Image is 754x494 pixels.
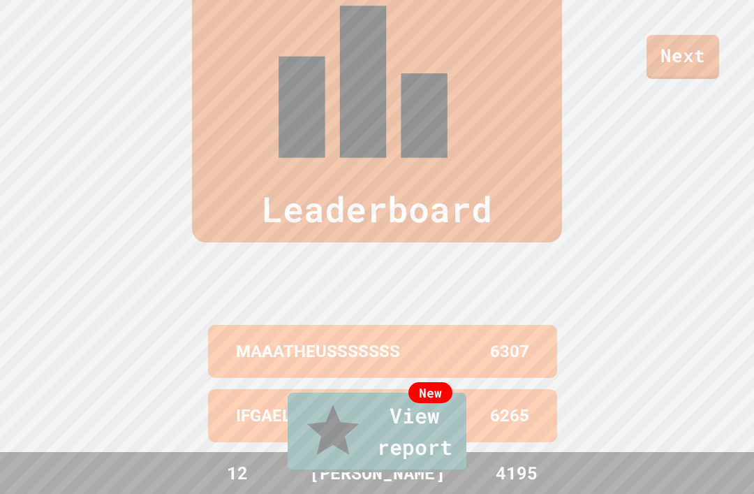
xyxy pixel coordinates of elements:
[646,35,719,79] a: Next
[408,382,452,403] div: New
[236,339,400,364] p: MAAATHEUSSSSSSS
[288,393,466,472] a: View report
[490,339,529,364] p: 6307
